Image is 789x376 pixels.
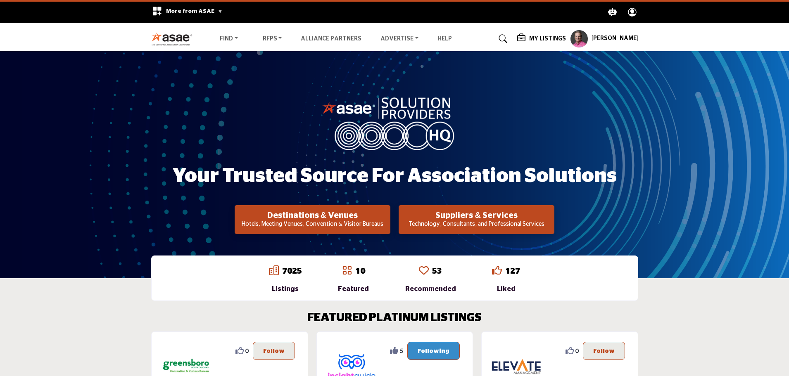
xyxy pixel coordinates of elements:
a: Help [437,36,452,42]
i: Go to Liked [492,265,502,275]
button: Following [407,342,460,360]
p: Following [418,346,449,355]
a: 53 [432,267,442,275]
a: Find [214,33,244,45]
button: Suppliers & Services Technology, Consultants, and Professional Services [399,205,554,234]
h1: Your Trusted Source for Association Solutions [173,163,617,189]
div: Recommended [405,284,456,294]
button: Show hide supplier dropdown [570,30,588,48]
button: Destinations & Venues Hotels, Meeting Venues, Convention & Visitor Bureaus [235,205,390,234]
a: Advertise [375,33,424,45]
p: Technology, Consultants, and Professional Services [401,220,552,229]
button: Follow [253,342,295,360]
button: Follow [583,342,625,360]
p: Hotels, Meeting Venues, Convention & Visitor Bureaus [237,220,388,229]
h2: Suppliers & Services [401,210,552,220]
span: More from ASAE [166,8,223,14]
h5: My Listings [529,35,566,43]
img: image [322,95,467,150]
div: Listings [269,284,302,294]
div: Featured [338,284,369,294]
a: 127 [505,267,520,275]
div: Liked [492,284,520,294]
img: Site Logo [151,32,197,46]
h2: FEATURED PLATINUM LISTINGS [307,311,482,325]
a: 7025 [282,267,302,275]
p: Follow [593,346,615,355]
span: 5 [400,346,403,355]
a: Go to Featured [342,265,352,277]
span: 0 [245,346,249,355]
a: Alliance Partners [301,36,361,42]
a: Go to Recommended [419,265,429,277]
a: RFPs [257,33,288,45]
a: 10 [355,267,365,275]
span: 0 [575,346,579,355]
div: My Listings [517,34,566,44]
h5: [PERSON_NAME] [592,35,638,43]
div: More from ASAE [147,2,228,23]
h2: Destinations & Venues [237,210,388,220]
a: Search [491,32,513,45]
p: Follow [263,346,285,355]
